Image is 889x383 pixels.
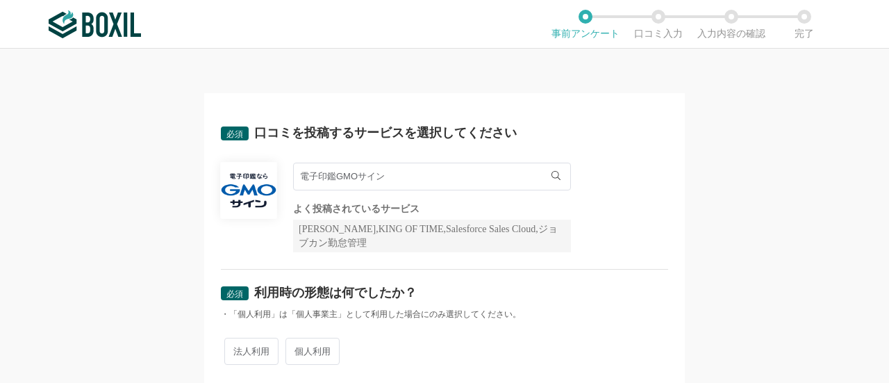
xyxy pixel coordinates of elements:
[293,163,571,190] input: サービス名で検索
[226,289,243,299] span: 必須
[622,10,695,39] li: 口コミ入力
[285,338,340,365] span: 個人利用
[254,286,417,299] div: 利用時の形態は何でしたか？
[221,309,668,320] div: ・「個人利用」は「個人事業主」として利用した場合にのみ選択してください。
[293,204,571,214] div: よく投稿されているサービス
[49,10,141,38] img: ボクシルSaaS_ロゴ
[549,10,622,39] li: 事前アンケート
[226,129,243,139] span: 必須
[293,220,571,252] div: [PERSON_NAME],KING OF TIME,Salesforce Sales Cloud,ジョブカン勤怠管理
[695,10,767,39] li: 入力内容の確認
[767,10,840,39] li: 完了
[254,127,517,139] div: 口コミを投稿するサービスを選択してください
[224,338,279,365] span: 法人利用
